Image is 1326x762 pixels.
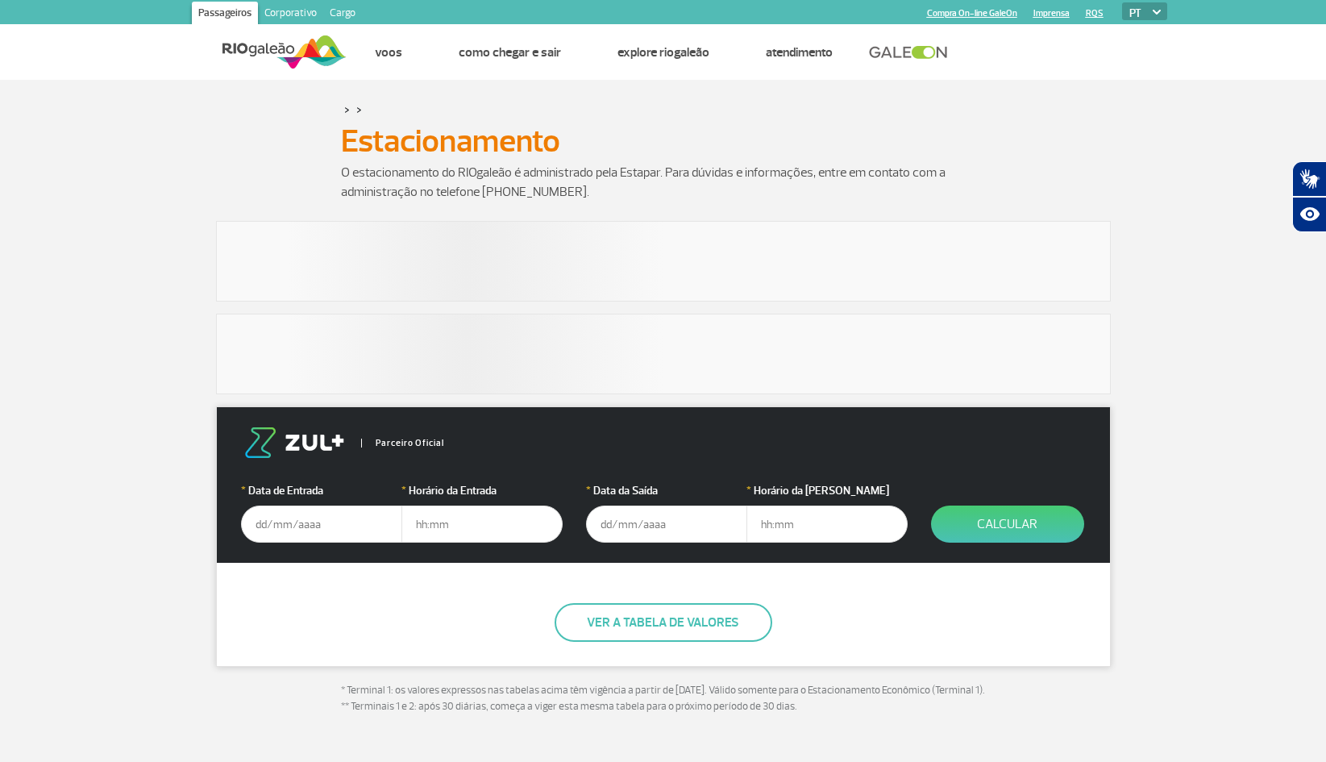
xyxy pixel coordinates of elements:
button: Abrir recursos assistivos. [1292,197,1326,232]
label: Data da Saída [586,482,747,499]
p: * Terminal 1: os valores expressos nas tabelas acima têm vigência a partir de [DATE]. Válido some... [341,683,986,714]
p: O estacionamento do RIOgaleão é administrado pela Estapar. Para dúvidas e informações, entre em c... [341,163,986,202]
label: Data de Entrada [241,482,402,499]
input: hh:mm [401,506,563,543]
a: Voos [375,44,402,60]
label: Horário da Entrada [401,482,563,499]
span: Parceiro Oficial [361,439,444,448]
div: Plugin de acessibilidade da Hand Talk. [1292,161,1326,232]
a: RQS [1086,8,1104,19]
a: Compra On-line GaleOn [927,8,1017,19]
input: dd/mm/aaaa [586,506,747,543]
a: Imprensa [1033,8,1070,19]
button: Abrir tradutor de língua de sinais. [1292,161,1326,197]
a: Atendimento [766,44,833,60]
a: Corporativo [258,2,323,27]
button: Calcular [931,506,1084,543]
h1: Estacionamento [341,127,986,155]
img: logo-zul.png [241,427,347,458]
a: Passageiros [192,2,258,27]
input: hh:mm [746,506,908,543]
button: Ver a tabela de valores [555,603,772,642]
a: Explore RIOgaleão [617,44,709,60]
a: Como chegar e sair [459,44,561,60]
a: Cargo [323,2,362,27]
a: > [356,100,362,119]
label: Horário da [PERSON_NAME] [746,482,908,499]
a: > [344,100,350,119]
input: dd/mm/aaaa [241,506,402,543]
